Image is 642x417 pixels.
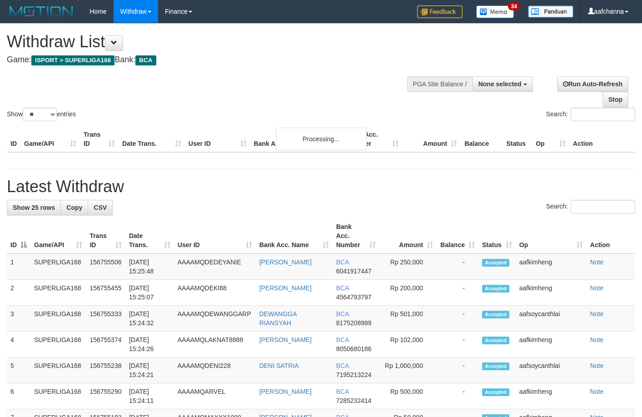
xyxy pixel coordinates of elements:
span: Accepted [482,285,509,293]
td: SUPERLIGA168 [30,357,86,383]
a: Note [590,310,604,318]
span: Accepted [482,388,509,396]
td: [DATE] 15:24:26 [125,332,174,357]
th: Op: activate to sort column ascending [516,218,587,253]
span: Copy 7195213224 to clipboard [336,371,372,378]
a: Copy [60,200,88,215]
a: Stop [602,92,628,107]
td: 2 [7,280,30,306]
td: [DATE] 15:24:21 [125,357,174,383]
td: aafkimheng [516,383,587,409]
td: [DATE] 15:24:32 [125,306,174,332]
label: Search: [546,108,635,121]
th: User ID: activate to sort column ascending [174,218,256,253]
td: SUPERLIGA168 [30,383,86,409]
a: [PERSON_NAME] [259,388,312,395]
td: SUPERLIGA168 [30,280,86,306]
td: 156755238 [86,357,125,383]
td: AAAAMQDEWANGGARP [174,306,256,332]
td: Rp 501,000 [379,306,437,332]
td: AAAAMQDEDEYANIE [174,253,256,280]
input: Search: [571,200,635,213]
img: MOTION_logo.png [7,5,76,18]
td: Rp 250,000 [379,253,437,280]
a: Note [590,388,604,395]
td: aafsoycanthlai [516,306,587,332]
span: Copy 8175208999 to clipboard [336,319,372,327]
td: 156755455 [86,280,125,306]
th: Amount: activate to sort column ascending [379,218,437,253]
span: Accepted [482,311,509,318]
span: Accepted [482,259,509,267]
th: Action [569,126,635,152]
td: AAAAMQDEKI88 [174,280,256,306]
span: BCA [336,388,349,395]
span: BCA [135,55,156,65]
a: [PERSON_NAME] [259,258,312,266]
td: 4 [7,332,30,357]
td: - [437,280,478,306]
h1: Latest Withdraw [7,178,635,196]
td: Rp 500,000 [379,383,437,409]
span: Copy 6041917447 to clipboard [336,268,372,275]
span: CSV [94,204,107,211]
th: Balance: activate to sort column ascending [437,218,478,253]
h1: Withdraw List [7,33,419,51]
th: Date Trans. [119,126,185,152]
span: ISPORT > SUPERLIGA168 [31,55,114,65]
select: Showentries [23,108,57,121]
th: Status: activate to sort column ascending [478,218,516,253]
h4: Game: Bank: [7,55,419,65]
span: Accepted [482,362,509,370]
th: Amount [402,126,461,152]
th: Status [503,126,532,152]
a: Note [590,362,604,369]
span: Copy 8050680186 to clipboard [336,345,372,352]
a: [PERSON_NAME] [259,284,312,292]
label: Show entries [7,108,76,121]
img: panduan.png [528,5,573,18]
td: 6 [7,383,30,409]
th: Game/API [20,126,80,152]
td: 156755506 [86,253,125,280]
th: ID: activate to sort column descending [7,218,30,253]
a: Show 25 rows [7,200,61,215]
td: 5 [7,357,30,383]
img: Button%20Memo.svg [476,5,514,18]
td: 1 [7,253,30,280]
td: 156755290 [86,383,125,409]
input: Search: [571,108,635,121]
a: [PERSON_NAME] [259,336,312,343]
img: Feedback.jpg [417,5,463,18]
th: Game/API: activate to sort column ascending [30,218,86,253]
th: User ID [185,126,250,152]
td: 156755333 [86,306,125,332]
td: 3 [7,306,30,332]
th: Trans ID: activate to sort column ascending [86,218,125,253]
span: Copy [66,204,82,211]
span: BCA [336,336,349,343]
button: None selected [473,76,533,92]
th: Trans ID [80,126,119,152]
td: aafkimheng [516,280,587,306]
label: Search: [546,200,635,213]
td: [DATE] 15:25:48 [125,253,174,280]
td: Rp 200,000 [379,280,437,306]
th: Op [532,126,569,152]
div: PGA Site Balance / [407,76,473,92]
td: AAAAMQDENI228 [174,357,256,383]
th: Action [587,218,635,253]
th: Balance [461,126,503,152]
span: Accepted [482,337,509,344]
td: Rp 1,000,000 [379,357,437,383]
th: Date Trans.: activate to sort column ascending [125,218,174,253]
td: SUPERLIGA168 [30,253,86,280]
td: aafkimheng [516,253,587,280]
span: Copy 7285232414 to clipboard [336,397,372,404]
td: - [437,357,478,383]
a: CSV [88,200,113,215]
span: Show 25 rows [13,204,55,211]
td: - [437,253,478,280]
span: BCA [336,284,349,292]
td: SUPERLIGA168 [30,306,86,332]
